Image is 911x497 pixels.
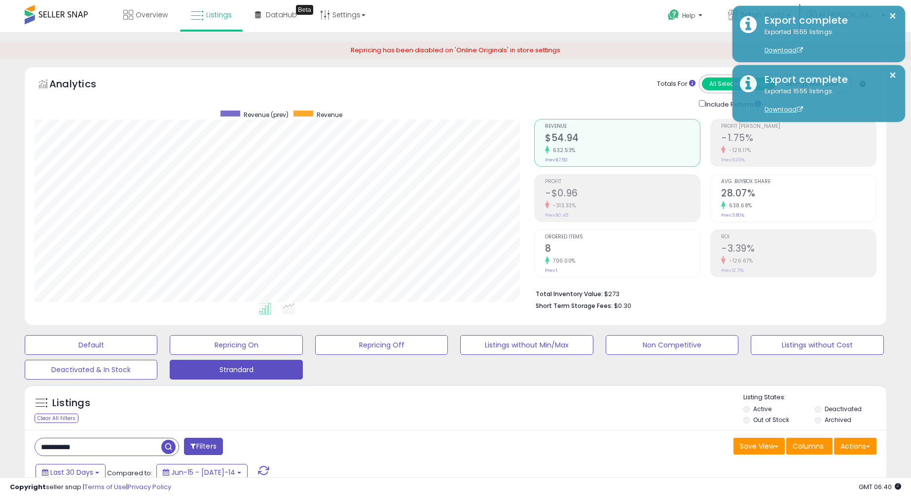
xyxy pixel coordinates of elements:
[35,414,78,423] div: Clear All Filters
[753,405,771,413] label: Active
[545,268,557,273] small: Prev: 1
[743,393,886,402] p: Listing States:
[721,188,876,201] h2: 28.07%
[660,1,712,32] a: Help
[171,467,235,477] span: Jun-15 - [DATE]-14
[296,5,313,15] div: Tooltip anchor
[889,10,897,22] button: ×
[549,257,576,265] small: 700.00%
[721,124,876,129] span: Profit [PERSON_NAME]
[757,73,898,87] div: Export complete
[721,157,745,163] small: Prev: 6.00%
[549,147,576,154] small: 632.53%
[721,268,744,273] small: Prev: 12.71%
[84,482,126,492] a: Terms of Use
[25,360,157,380] button: Deactivated & In Stock
[765,46,803,54] a: Download
[889,69,897,81] button: ×
[733,438,785,455] button: Save View
[52,396,90,410] h5: Listings
[128,482,171,492] a: Privacy Policy
[206,10,232,20] span: Listings
[757,87,898,115] div: Exported 1555 listings.
[834,438,876,455] button: Actions
[753,416,789,424] label: Out of Stock
[545,132,700,146] h2: $54.94
[536,302,613,310] b: Short Term Storage Fees:
[10,482,46,492] strong: Copyright
[825,405,862,413] label: Deactivated
[184,438,222,455] button: Filters
[825,416,851,424] label: Archived
[606,335,738,355] button: Non Competitive
[726,147,751,154] small: -129.17%
[50,467,93,477] span: Last 30 Days
[545,188,700,201] h2: -$0.96
[751,335,883,355] button: Listings without Cost
[545,212,568,218] small: Prev: $0.45
[536,287,869,299] li: $273
[536,290,603,298] b: Total Inventory Value:
[657,79,695,89] div: Totals For
[107,468,152,478] span: Compared to:
[793,441,824,451] span: Columns
[757,28,898,55] div: Exported 1555 listings.
[549,202,576,209] small: -313.33%
[721,243,876,256] h2: -3.39%
[36,464,106,481] button: Last 30 Days
[721,132,876,146] h2: -1.75%
[667,9,680,21] i: Get Help
[721,212,744,218] small: Prev: 3.80%
[786,438,833,455] button: Columns
[351,45,560,55] span: Repricing has been disabled on 'Online Originals' in store settings
[315,335,448,355] button: Repricing Off
[49,77,115,93] h5: Analytics
[25,335,157,355] button: Default
[156,464,248,481] button: Jun-15 - [DATE]-14
[10,483,171,492] div: seller snap | |
[682,11,695,20] span: Help
[266,10,297,20] span: DataHub
[859,482,901,492] span: 2025-08-14 06:40 GMT
[726,202,752,209] small: 638.68%
[726,257,753,265] small: -126.67%
[545,124,700,129] span: Revenue
[545,157,568,163] small: Prev: $7.50
[702,77,775,90] button: All Selected Listings
[136,10,168,20] span: Overview
[170,360,302,380] button: Strandard
[317,111,342,119] span: Revenue
[545,179,700,185] span: Profit
[545,234,700,240] span: Ordered Items
[721,179,876,185] span: Avg. Buybox Share
[170,335,302,355] button: Repricing On
[244,111,289,119] span: Revenue (prev)
[614,301,631,310] span: $0.30
[460,335,593,355] button: Listings without Min/Max
[765,105,803,114] a: Download
[545,243,700,256] h2: 8
[721,234,876,240] span: ROI
[757,13,898,28] div: Export complete
[692,98,773,110] div: Include Returns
